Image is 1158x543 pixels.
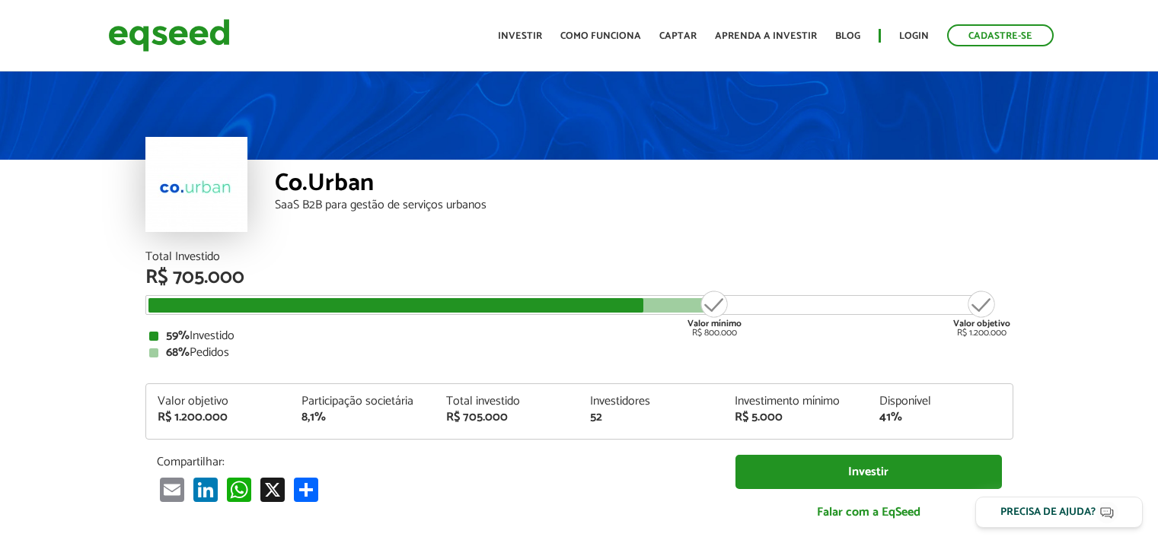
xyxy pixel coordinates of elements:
strong: 68% [166,342,190,363]
div: Disponível [879,395,1001,408]
p: Compartilhar: [157,455,713,469]
div: Investido [149,330,1010,342]
div: Total investido [446,395,568,408]
a: Cadastre-se [947,24,1054,46]
a: Captar [659,31,697,41]
strong: 59% [166,325,190,346]
div: R$ 1.200.000 [158,411,279,424]
a: Como funciona [560,31,641,41]
strong: Valor objetivo [953,316,1010,331]
a: Investir [498,31,542,41]
div: 52 [590,411,712,424]
a: Blog [835,31,860,41]
a: X [257,477,288,502]
div: R$ 705.000 [145,268,1013,287]
a: Login [899,31,929,41]
div: R$ 800.000 [686,289,743,338]
a: Aprenda a investir [715,31,817,41]
div: Total Investido [145,251,1013,263]
strong: Valor mínimo [687,316,742,331]
div: Pedidos [149,347,1010,359]
div: R$ 5.000 [735,411,857,424]
a: Falar com a EqSeed [735,497,1002,528]
a: WhatsApp [224,477,254,502]
a: Email [157,477,187,502]
div: Investidores [590,395,712,408]
a: LinkedIn [190,477,221,502]
div: SaaS B2B para gestão de serviços urbanos [275,199,1013,211]
div: 8,1% [301,411,423,424]
div: 41% [879,411,1001,424]
div: R$ 705.000 [446,411,568,424]
a: Share [291,477,321,502]
div: R$ 1.200.000 [953,289,1010,338]
img: EqSeed [108,15,230,56]
div: Participação societária [301,395,423,408]
div: Valor objetivo [158,395,279,408]
div: Investimento mínimo [735,395,857,408]
a: Investir [735,455,1002,489]
div: Co.Urban [275,171,1013,199]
